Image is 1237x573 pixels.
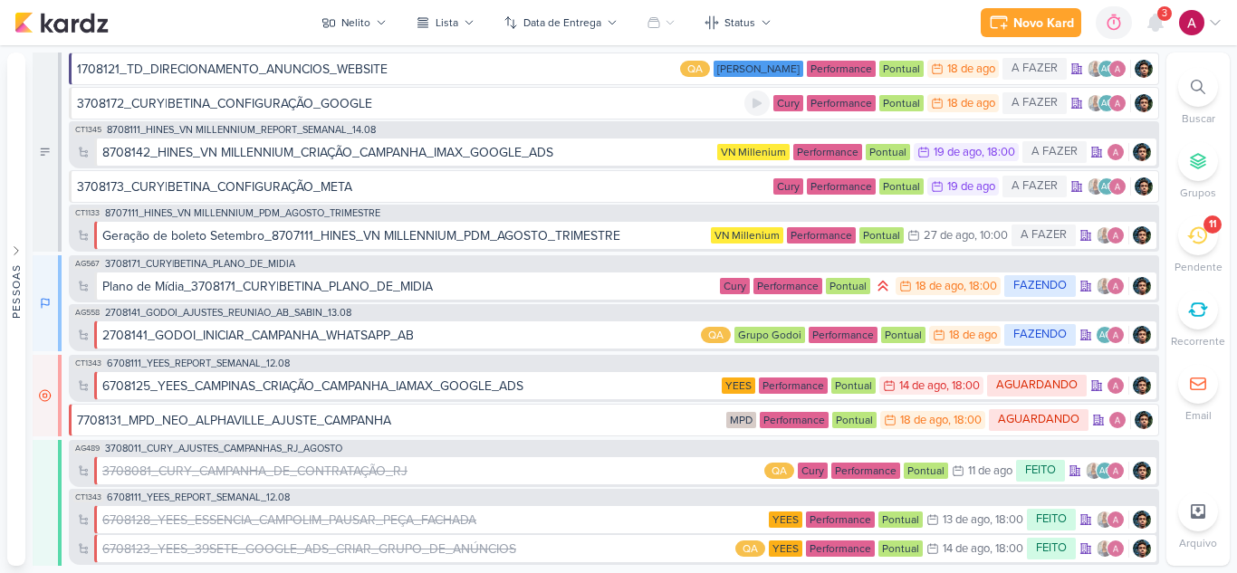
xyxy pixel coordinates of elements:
div: Pontual [859,227,904,244]
div: YEES [769,511,802,528]
img: Iara Santos [1096,277,1114,295]
img: Alessandra Gomes [1107,377,1125,395]
div: 18 de ago [916,281,964,292]
div: 6708123_YEES_39SETE_GOOGLE_ADS_CRIAR_GRUPO_DE_ANÚNCIOS [102,540,732,559]
div: Plano de Mídia_3708171_CURY|BETINA_PLANO_DE_MIDIA [102,277,433,296]
div: Colaboradores: Iara Santos, Alessandra Gomes [1096,540,1129,558]
img: Nelito Junior [1133,277,1151,295]
div: Responsável: Nelito Junior [1133,462,1151,480]
div: AGUARDANDO [989,409,1088,431]
p: Buscar [1182,110,1215,127]
img: Nelito Junior [1133,462,1151,480]
div: Geração de boleto Setembro_8707111_HINES_VN MILLENNIUM_PDM_AGOSTO_TRIMESTRE [102,226,707,245]
span: 3708171_CURY|BETINA_PLANO_DE_MIDIA [105,259,295,269]
div: Pontual [878,540,923,557]
div: Responsável: Nelito Junior [1133,277,1151,295]
span: CT1133 [73,208,101,218]
div: Responsável: Nelito Junior [1135,411,1153,429]
div: 11 [1209,217,1216,232]
div: 8708142_HINES_VN MILLENNIUM_CRIAÇÃO_CAMPANHA_IMAX_GOOGLE_ADS [102,143,553,162]
div: Colaboradores: Iara Santos, Aline Gimenez Graciano, Alessandra Gomes [1087,177,1131,196]
p: Arquivo [1179,535,1217,551]
div: 11 de ago [968,465,1012,477]
div: Novo Kard [1013,14,1074,33]
div: Performance [787,227,856,244]
div: Aline Gimenez Graciano [1098,177,1116,196]
div: Aline Gimenez Graciano [1098,60,1116,78]
div: Em Espera [33,355,62,436]
div: Colaboradores: Iara Santos, Alessandra Gomes [1096,277,1129,295]
div: 19 de ago [934,147,982,158]
span: 8707111_HINES_VN MILLENNIUM_PDM_AGOSTO_TRIMESTRE [105,208,380,218]
div: Plano de Mídia_3708171_CURY|BETINA_PLANO_DE_MIDIA [102,277,716,296]
img: Nelito Junior [1133,326,1151,344]
span: AG567 [73,259,101,269]
img: Nelito Junior [1135,60,1153,78]
div: Colaboradores: Iara Santos, Aline Gimenez Graciano, Alessandra Gomes [1085,462,1129,480]
div: 3708173_CURY|BETINA_CONFIGURAÇÃO_META [77,177,770,196]
div: 6708125_YEES_CAMPINAS_CRIAÇÃO_CAMPANHA_IAMAX_GOOGLE_ADS [102,377,523,396]
div: 3708172_CURY|BETINA_CONFIGURAÇÃO_GOOGLE [77,94,372,113]
img: Iara Santos [1096,540,1114,558]
div: Responsável: Nelito Junior [1135,177,1153,196]
div: QA [680,61,710,77]
div: MPD [726,412,756,428]
div: Cury [773,95,803,111]
div: Performance [760,412,829,428]
div: Pontual [826,278,870,294]
div: A Fazer [33,53,62,252]
div: Cury [798,463,828,479]
div: Pessoas [8,263,24,318]
span: AG489 [73,444,101,454]
button: Pessoas [7,53,25,566]
div: 27 de ago [924,230,974,242]
div: 6708125_YEES_CAMPINAS_CRIAÇÃO_CAMPANHA_IAMAX_GOOGLE_ADS [102,377,718,396]
img: Nelito Junior [1133,511,1151,529]
div: Grupo Godoi [734,327,805,343]
img: Alessandra Gomes [1107,511,1125,529]
div: 7708131_MPD_NEO_ALPHAVILLE_AJUSTE_CAMPANHA [77,411,391,430]
span: AG558 [73,308,101,318]
span: 6708111_YEES_REPORT_SEMANAL_12.08 [107,492,290,502]
img: Nelito Junior [1133,540,1151,558]
div: Responsável: Nelito Junior [1133,511,1151,529]
div: Responsável: Nelito Junior [1133,326,1151,344]
p: AG [1101,100,1113,109]
div: Colaboradores: Aline Gimenez Graciano, Alessandra Gomes [1096,326,1129,344]
div: Colaboradores: Alessandra Gomes [1107,377,1129,395]
div: QA [764,463,794,479]
span: CT1343 [73,492,103,502]
div: Aline Gimenez Graciano [1098,94,1116,112]
div: 2708141_GODOI_INICIAR_CAMPANHA_WHATSAPP_AB [102,326,414,345]
span: CT1345 [73,125,103,135]
div: 6708128_YEES_ESSENCIA_CAMPOLIM_PAUSAR_PEÇA_FACHADA [102,511,765,530]
img: Nelito Junior [1135,411,1153,429]
img: Iara Santos [1096,511,1114,529]
div: AGUARDANDO [987,375,1087,396]
div: 7708131_MPD_NEO_ALPHAVILLE_AJUSTE_CAMPANHA [77,411,723,430]
div: QA [701,327,731,343]
span: 6708111_YEES_REPORT_SEMANAL_12.08 [107,358,290,368]
div: Responsável: Nelito Junior [1135,60,1153,78]
div: Colaboradores: Iara Santos, Aline Gimenez Graciano, Alessandra Gomes [1087,60,1131,78]
div: Performance [807,61,876,77]
img: Iara Santos [1087,60,1105,78]
div: YEES [769,540,802,557]
img: Nelito Junior [1135,177,1153,196]
p: AG [1101,65,1113,74]
img: Nelito Junior [1135,94,1153,112]
div: 18 de ago [947,63,995,75]
div: 14 de ago [943,543,990,555]
img: Iara Santos [1087,94,1105,112]
div: 19 de ago [947,181,995,193]
div: Aline Gimenez Graciano [1096,326,1114,344]
div: Aline Gimenez Graciano [1096,462,1114,480]
div: Performance [806,511,875,528]
div: 6708123_YEES_39SETE_GOOGLE_ADS_CRIAR_GRUPO_DE_ANÚNCIOS [102,540,516,559]
div: Pontual [831,377,876,394]
span: 2708141_GODOI_AJUSTES_REUNIÃO_AB_SABIN_13.08 [105,308,351,318]
div: A FAZER [1002,58,1067,80]
div: A FAZER [1002,176,1067,197]
img: Nelito Junior [1133,143,1151,161]
div: Pontual [878,511,923,528]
